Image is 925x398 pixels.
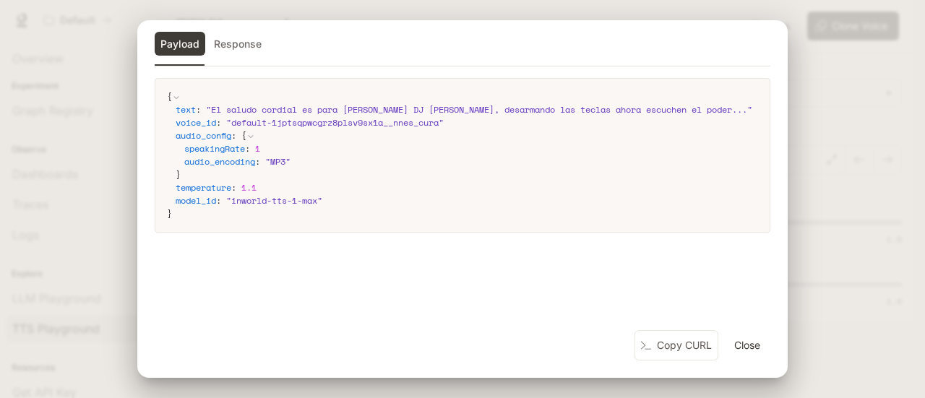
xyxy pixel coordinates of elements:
[634,330,718,361] button: Copy CURL
[184,142,245,155] span: speakingRate
[241,181,257,194] span: 1.1
[176,116,216,129] span: voice_id
[176,194,758,207] div: :
[176,168,181,181] span: }
[206,103,752,116] span: " El saludo cordial es para [PERSON_NAME] DJ [PERSON_NAME], desarmando las teclas ahora escuchen ...
[226,116,444,129] span: " default-1jptsqpwcgrz8plsv9sx1a__nnes_cura "
[265,155,291,168] span: " MP3 "
[241,129,246,142] span: {
[184,142,758,155] div: :
[176,181,231,194] span: temperature
[184,155,758,168] div: :
[226,194,322,207] span: " inworld-tts-1-max "
[167,90,172,103] span: {
[176,194,216,207] span: model_id
[176,129,231,142] span: audio_config
[724,331,770,360] button: Close
[176,103,196,116] span: text
[176,181,758,194] div: :
[176,116,758,129] div: :
[167,207,172,220] span: }
[184,155,255,168] span: audio_encoding
[255,142,260,155] span: 1
[176,103,758,116] div: :
[155,32,205,56] button: Payload
[208,32,267,56] button: Response
[176,129,758,181] div: :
